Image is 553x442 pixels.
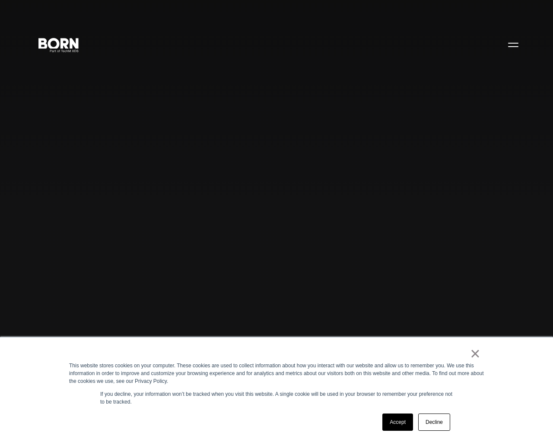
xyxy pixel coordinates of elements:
[503,35,524,54] button: Open
[69,362,484,385] div: This website stores cookies on your computer. These cookies are used to collect information about...
[382,414,413,431] a: Accept
[470,350,480,357] a: ×
[418,414,450,431] a: Decline
[100,390,453,406] p: If you decline, your information won’t be tracked when you visit this website. A single cookie wi...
